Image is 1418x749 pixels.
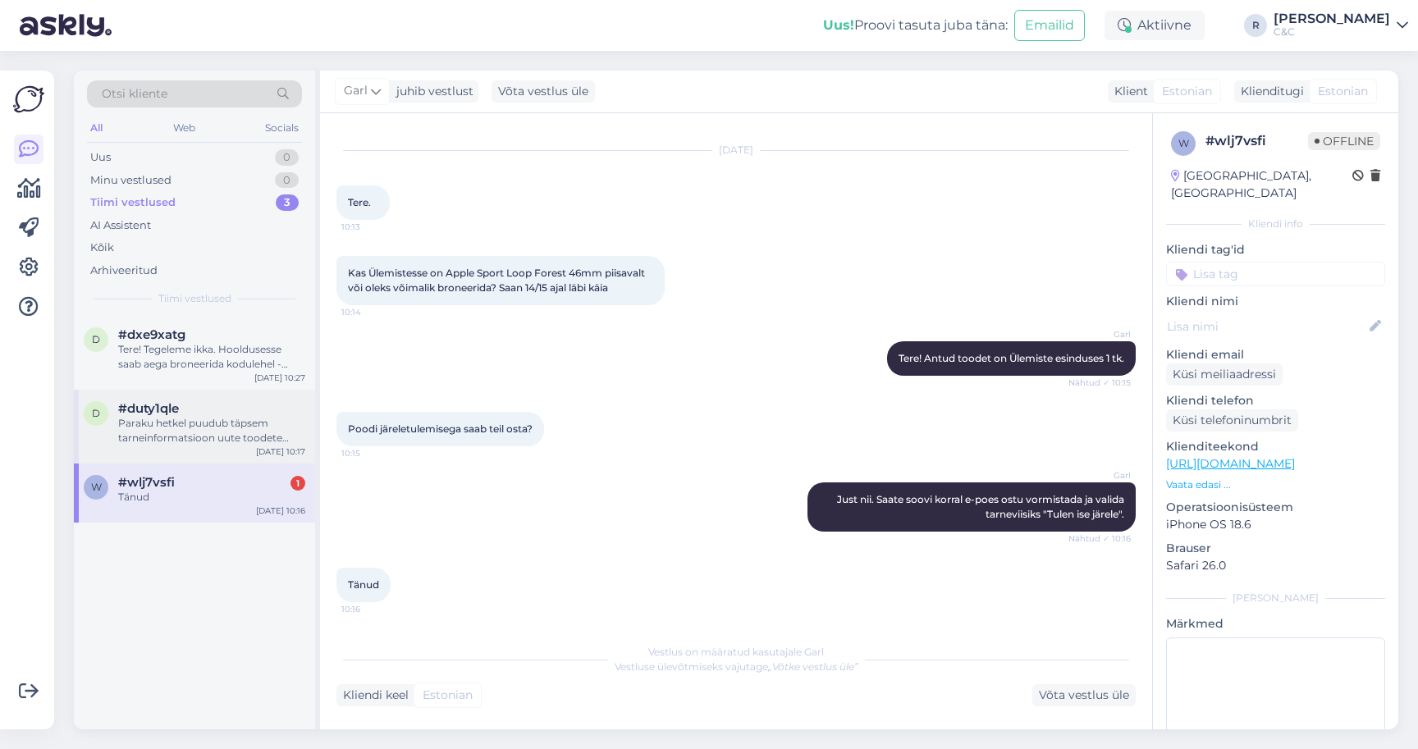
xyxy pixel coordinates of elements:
div: Kõik [90,240,114,256]
span: w [91,481,102,493]
span: d [92,407,100,419]
span: 10:16 [341,603,403,615]
p: Vaata edasi ... [1166,477,1385,492]
div: Paraku hetkel puudub täpsem tarneinformatsioon uute toodete osas. Karm reaalsus meie regioonis ig... [118,416,305,445]
button: Emailid [1014,10,1085,41]
div: Web [170,117,199,139]
p: Kliendi email [1166,346,1385,363]
span: Vestlus on määratud kasutajale Garl [648,646,824,658]
div: Kliendi info [1166,217,1385,231]
p: Safari 26.0 [1166,557,1385,574]
div: [DATE] 10:16 [256,505,305,517]
div: 0 [275,149,299,166]
div: Socials [262,117,302,139]
span: Garl [344,82,368,100]
b: Uus! [823,17,854,33]
div: 0 [275,172,299,189]
div: Arhiveeritud [90,263,158,279]
span: #dxe9xatg [118,327,185,342]
div: Tiimi vestlused [90,194,176,211]
div: Aktiivne [1105,11,1205,40]
p: Klienditeekond [1166,438,1385,455]
p: Operatsioonisüsteem [1166,499,1385,516]
span: Tiimi vestlused [158,291,231,306]
div: AI Assistent [90,217,151,234]
div: C&C [1274,25,1390,39]
div: Proovi tasuta juba täna: [823,16,1008,35]
span: w [1178,137,1189,149]
div: [GEOGRAPHIC_DATA], [GEOGRAPHIC_DATA] [1171,167,1352,202]
div: [PERSON_NAME] [1274,12,1390,25]
div: Minu vestlused [90,172,172,189]
p: Kliendi tag'id [1166,241,1385,258]
div: Küsi meiliaadressi [1166,363,1283,386]
div: Võta vestlus üle [492,80,595,103]
span: Otsi kliente [102,85,167,103]
p: Märkmed [1166,615,1385,633]
span: #duty1qle [118,401,179,416]
span: 10:15 [341,447,403,459]
p: Kliendi nimi [1166,293,1385,310]
div: R [1244,14,1267,37]
div: [DATE] 10:17 [256,445,305,458]
span: Vestluse ülevõtmiseks vajutage [615,660,858,673]
div: Tere! Tegeleme ikka. Hooldusesse saab aega broneerida kodulehel - [URL][DOMAIN_NAME]. Enne hooldu... [118,342,305,372]
p: Brauser [1166,540,1385,557]
input: Lisa nimi [1167,317,1366,336]
div: [DATE] [336,143,1136,158]
div: Klient [1108,83,1148,100]
img: Askly Logo [13,84,44,115]
div: Võta vestlus üle [1032,684,1136,706]
div: juhib vestlust [390,83,473,100]
div: 3 [276,194,299,211]
div: [PERSON_NAME] [1166,591,1385,605]
span: Tere. [348,196,371,208]
span: 10:13 [341,221,403,233]
p: Kliendi telefon [1166,392,1385,409]
i: „Võtke vestlus üle” [768,660,858,673]
div: Uus [90,149,111,166]
a: [PERSON_NAME]C&C [1274,12,1408,39]
span: Estonian [1162,83,1212,100]
p: iPhone OS 18.6 [1166,516,1385,533]
span: Nähtud ✓ 10:16 [1068,532,1131,545]
span: d [92,333,100,345]
span: #wlj7vsfi [118,475,175,490]
span: Kas Ülemistesse on Apple Sport Loop Forest 46mm piisavalt või oleks võimalik broneerida? Saan 14/... [348,267,647,294]
div: All [87,117,106,139]
div: Kliendi keel [336,687,409,704]
span: Estonian [1318,83,1368,100]
span: Offline [1308,132,1380,150]
span: Garl [1069,328,1131,340]
div: # wlj7vsfi [1205,131,1308,151]
a: [URL][DOMAIN_NAME] [1166,456,1295,471]
span: 10:14 [341,306,403,318]
input: Lisa tag [1166,262,1385,286]
div: Küsi telefoninumbrit [1166,409,1298,432]
span: Tänud [348,578,379,591]
span: Tere! Antud toodet on Ülemiste esinduses 1 tk. [899,352,1124,364]
span: Nähtud ✓ 10:15 [1068,377,1131,389]
span: Garl [1069,469,1131,482]
span: Poodi järeletulemisega saab teil osta? [348,422,533,435]
span: Just nii. Saate soovi korral e-poes ostu vormistada ja valida tarneviisiks "Tulen ise järele". [837,493,1127,520]
span: Estonian [423,687,473,704]
div: [DATE] 10:27 [254,372,305,384]
div: 1 [290,476,305,491]
div: Klienditugi [1234,83,1304,100]
div: Tänud [118,490,305,505]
